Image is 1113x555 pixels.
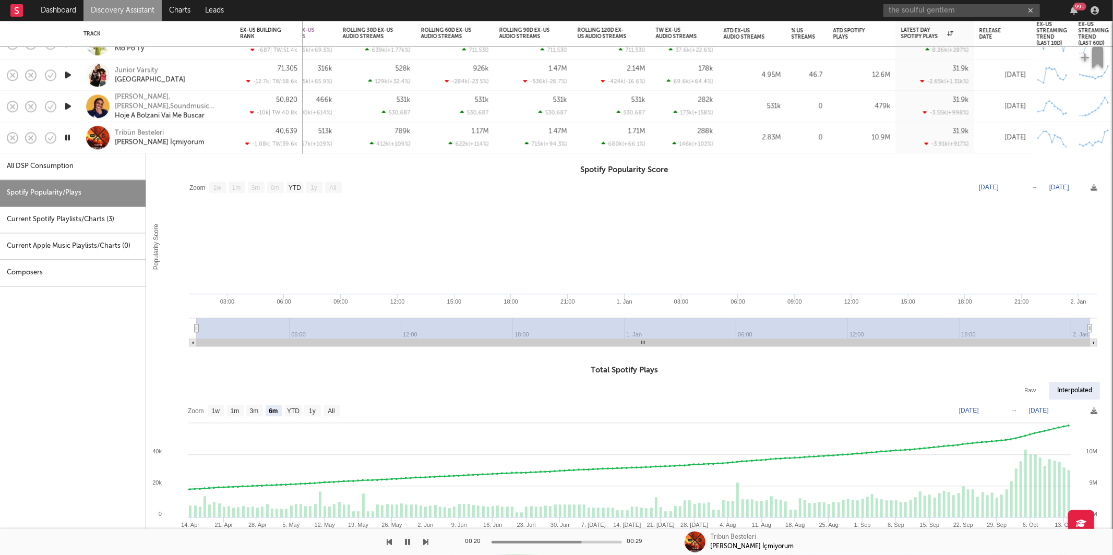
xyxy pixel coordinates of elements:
div: 0 [792,100,823,113]
text: 6. Oct [1023,522,1038,528]
text: 25. Aug [819,522,839,528]
text: 29. Sep [987,522,1007,528]
text: 23. Jun [517,522,536,528]
div: Rolling 14D Ex-US Audio Streams [265,27,317,40]
div: -1.08k | TW: 39.6k [240,140,297,147]
div: 711,530 [462,46,489,53]
input: Search for artists [883,4,1040,17]
a: [GEOGRAPHIC_DATA] [115,75,185,85]
text: 0 [159,511,162,517]
h3: Total Spotify Plays [146,364,1103,377]
div: 99 + [1073,3,1086,10]
text: 22. Sep [953,522,973,528]
div: 762k [833,38,891,50]
text: 4. Aug [720,522,736,528]
text: 7. [DATE] [581,522,606,528]
div: 50,820 [276,96,297,103]
text: 2. Jun [417,522,433,528]
text: 1y [310,184,317,191]
a: Tribün Besteleri [115,128,164,138]
text: 21. Apr [215,522,233,528]
text: 11. Aug [752,522,771,528]
div: 69.6k ( +64.4 % ) [667,78,713,85]
div: 2.83M [724,131,781,144]
div: 622k ( +114 % ) [449,140,489,147]
div: Latest Day Spotify Plays [901,27,953,40]
text: 1. Jan [617,298,632,305]
div: 267k ( +109 % ) [291,140,332,147]
a: [PERSON_NAME] İçmiyorum [115,138,205,147]
div: -536k ( -26.7 % ) [523,78,567,85]
div: 125k ( +65.9 % ) [290,78,332,85]
div: 31.9k [953,128,969,135]
a: [PERSON_NAME],[PERSON_NAME],Soundmusic Original [115,92,227,111]
div: 531k [397,96,411,103]
div: Tribün Besteleri [711,533,757,542]
text: 20k [152,479,162,486]
text: 1. Sep [854,522,871,528]
div: 129k ( +32.4 % ) [368,78,411,85]
text: 15:00 [447,298,462,305]
div: 412k ( +109 % ) [370,140,411,147]
div: 513k [318,128,332,135]
div: 1.17M [472,128,489,135]
div: 528k [396,65,411,72]
text: 19. May [348,522,369,528]
text: Popularity Score [152,224,160,270]
text: 21:00 [560,298,575,305]
div: 8.26k ( +287 % ) [926,46,969,53]
div: TW Ex-US Audio Streams [656,27,698,40]
text: [DATE] [1049,184,1069,191]
div: 40,639 [276,128,297,135]
div: ATD Spotify Plays [833,28,875,40]
text: 9. Jun [451,522,467,528]
div: 712k [724,38,781,50]
div: Ex-US Streaming Trend (last 60d) [1079,21,1109,46]
div: [DATE] [979,38,1026,50]
div: -10k | TW: 40.8k [240,109,297,116]
div: 531k [631,96,645,103]
text: All [329,184,336,191]
div: [PERSON_NAME] İçmiyorum [711,542,794,551]
div: 282k [698,96,713,103]
div: 926k [473,65,489,72]
div: 1.47M [549,65,567,72]
div: Release Date [979,28,1011,40]
div: -3.91k ( +917 % ) [925,140,969,147]
div: 531k [475,96,489,103]
text: Zoom [189,184,206,191]
div: 1.47M [549,128,567,135]
div: 531k [553,96,567,103]
div: Rolling 60D Ex-US Audio Streams [421,27,473,40]
div: 46.7 [792,69,823,81]
text: 1m [231,407,240,415]
div: 479k [833,100,891,113]
div: 711,530 [541,46,567,53]
text: 12:00 [390,298,405,305]
div: 0 [792,38,823,50]
div: Interpolated [1049,382,1100,400]
text: 8. Sep [888,522,904,528]
div: 2.14M [627,65,645,72]
div: -3.55k ( +998 % ) [923,109,969,116]
div: 146k ( +102 % ) [673,140,713,147]
div: 530,687 [538,109,567,116]
text: 16. Jun [483,522,502,528]
text: 21:00 [1014,298,1029,305]
div: % US Streams [792,28,816,40]
div: 71,305 [278,65,297,72]
text: 06:00 [731,298,745,305]
text: YTD [287,407,300,415]
div: 37.6k ( +22.6 % ) [669,46,713,53]
text: 5. May [282,522,300,528]
div: 0 [792,131,823,144]
a: Hoje A Bolzani Vai Me Buscar [115,111,205,120]
div: Raw [1016,382,1044,400]
text: [DATE] [1029,407,1049,414]
div: 400k ( +614 % ) [290,109,332,116]
div: -687 | TW: 51.4k [240,46,297,53]
a: Junior Varsity [115,66,158,75]
text: All [328,407,334,415]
